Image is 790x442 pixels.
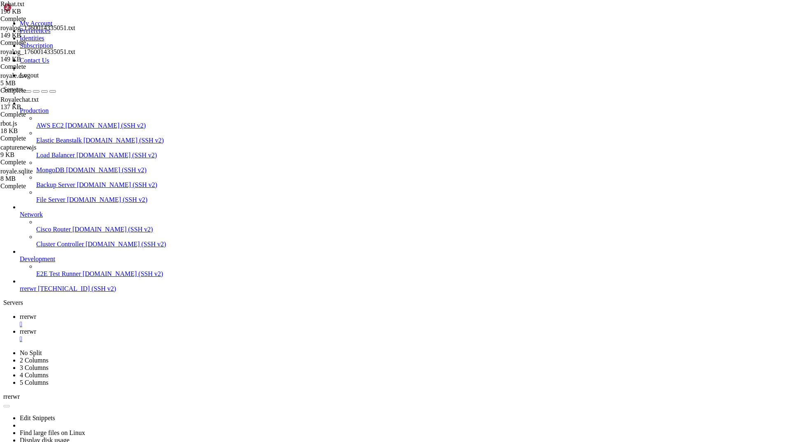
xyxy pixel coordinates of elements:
[0,144,83,159] span: capturenew.js
[0,111,83,118] div: Complete
[0,144,36,151] span: capturenew.js
[0,87,83,94] div: Complete
[0,15,83,23] div: Complete
[0,56,83,63] div: 149 KB
[0,63,83,70] div: Complete
[0,182,83,190] div: Complete
[0,8,83,15] div: 190 KB
[0,48,83,63] span: royalog_1760014335051.txt
[0,103,83,111] div: 137 KB
[0,127,83,135] div: 18 KB
[0,120,83,135] span: rbot.js
[0,175,83,182] div: 8 MB
[0,96,39,103] span: Royalechat.txt
[0,48,75,55] span: royalog_1760014335051.txt
[0,0,24,7] span: Rchat.txt
[0,96,83,111] span: Royalechat.txt
[0,120,17,127] span: rbot.js
[0,72,83,87] span: royale.csv
[0,151,83,159] div: 9 KB
[0,24,75,31] span: royalog_1760014335051.txt
[0,80,83,87] div: 5 MB
[0,72,27,79] span: royale.csv
[0,32,83,39] div: 149 KB
[0,159,83,166] div: Complete
[0,135,83,142] div: Complete
[0,24,83,39] span: royalog_1760014335051.txt
[0,39,83,47] div: Complete
[0,0,83,15] span: Rchat.txt
[0,168,33,175] span: royale.sqlite
[0,168,83,182] span: royale.sqlite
